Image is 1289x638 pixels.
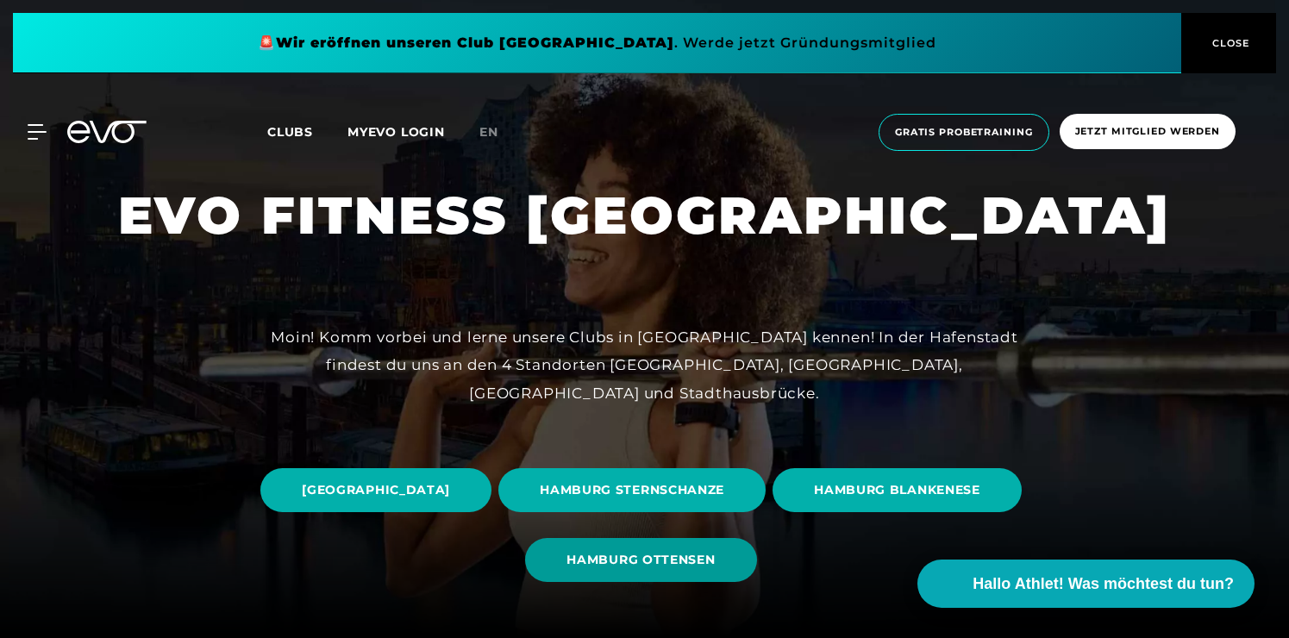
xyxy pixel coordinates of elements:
[973,572,1234,596] span: Hallo Athlet! Was möchtest du tun?
[257,323,1033,407] div: Moin! Komm vorbei und lerne unsere Clubs in [GEOGRAPHIC_DATA] kennen! In der Hafenstadt findest d...
[267,124,313,140] span: Clubs
[498,455,773,525] a: HAMBURG STERNSCHANZE
[1054,114,1241,151] a: Jetzt Mitglied werden
[479,124,498,140] span: en
[260,455,498,525] a: [GEOGRAPHIC_DATA]
[540,481,724,499] span: HAMBURG STERNSCHANZE
[917,560,1255,608] button: Hallo Athlet! Was möchtest du tun?
[1208,35,1250,51] span: CLOSE
[479,122,519,142] a: en
[267,123,347,140] a: Clubs
[773,455,1029,525] a: HAMBURG BLANKENESE
[1181,13,1276,73] button: CLOSE
[118,182,1171,249] h1: EVO FITNESS [GEOGRAPHIC_DATA]
[814,481,980,499] span: HAMBURG BLANKENESE
[566,551,715,569] span: HAMBURG OTTENSEN
[347,124,445,140] a: MYEVO LOGIN
[895,125,1033,140] span: Gratis Probetraining
[873,114,1054,151] a: Gratis Probetraining
[302,481,450,499] span: [GEOGRAPHIC_DATA]
[1075,124,1220,139] span: Jetzt Mitglied werden
[525,525,763,595] a: HAMBURG OTTENSEN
